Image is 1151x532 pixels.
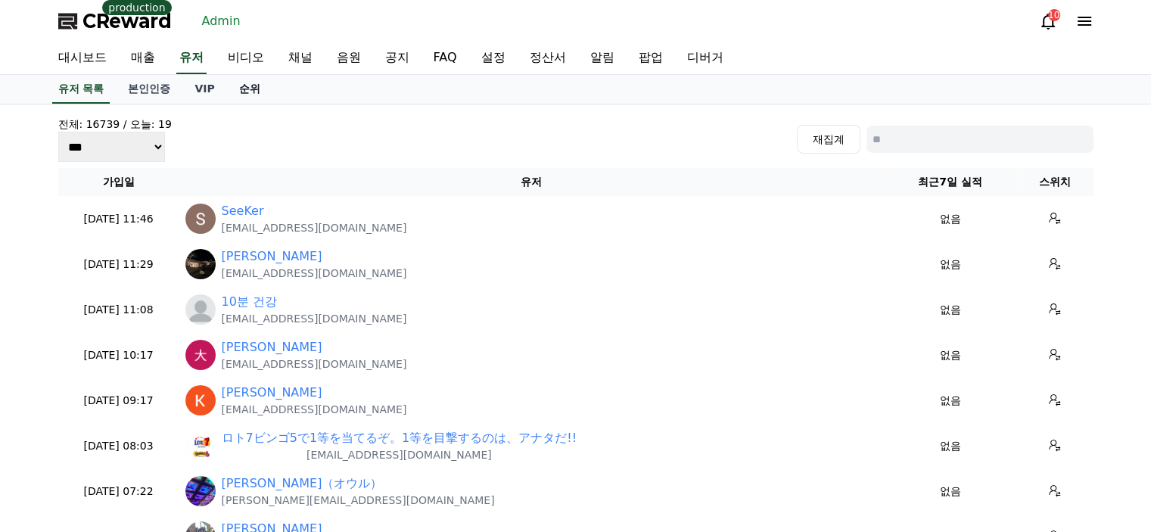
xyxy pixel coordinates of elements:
a: 알림 [578,42,627,74]
img: https://lh3.googleusercontent.com/a/ACg8ocLnjBTk_nxnM5_3Ub7mhoargVCQ97GbfEwMeQYV88d7lNXVj_vT=s96-c [185,476,216,506]
a: 10분 건강 [222,293,277,311]
span: Home [39,447,65,459]
th: 최근7일 실적 [884,168,1017,196]
p: 없음 [890,257,1011,272]
a: [PERSON_NAME] [222,247,322,266]
img: http://k.kakaocdn.net/dn/bHpyCF/btsMzugvurX/cAw9bl3xlkP11zRAosgkB1/img_640x640.jpg [185,249,216,279]
a: [PERSON_NAME]（オウル） [222,474,383,493]
span: Settings [224,447,261,459]
p: [PERSON_NAME][EMAIL_ADDRESS][DOMAIN_NAME] [222,493,495,508]
p: [DATE] 10:17 [64,347,173,363]
a: 본인인증 [116,75,182,104]
a: 10 [1039,12,1057,30]
th: 유저 [179,168,884,196]
a: Messages [100,425,195,462]
p: 없음 [890,347,1011,363]
span: Messages [126,448,170,460]
a: 정산서 [518,42,578,74]
div: 10 [1048,9,1060,21]
img: https://lh3.googleusercontent.com/a/ACg8ocI07rB2Gh-Y_3nTUzKQ-D43efDfzyxPqRP6pnb8qzWf4Be-JQ=s96-c [185,340,216,370]
a: [PERSON_NAME] [222,338,322,356]
p: [DATE] 07:22 [64,484,173,499]
p: 없음 [890,484,1011,499]
p: 없음 [890,393,1011,409]
p: [EMAIL_ADDRESS][DOMAIN_NAME] [222,311,407,326]
a: 팝업 [627,42,675,74]
img: https://lh3.googleusercontent.com/a/ACg8ocKR-yeOuyk87W-YtsIcq0j6jc_87YhuBCOUIqMwuYunbybb5w=s96-c [185,385,216,415]
p: [DATE] 11:08 [64,302,173,318]
a: [PERSON_NAME] [222,384,322,402]
p: 없음 [890,438,1011,454]
a: Home [5,425,100,462]
a: 유저 목록 [52,75,110,104]
a: Settings [195,425,291,462]
p: [EMAIL_ADDRESS][DOMAIN_NAME] [222,402,407,417]
img: https://lh3.googleusercontent.com/a/ACg8ocJFSVtNPuKkxeYTKtU5iD5rqQ6J4IF8jhPe1A8C5yeJMkoDEQ=s96-c [185,204,216,234]
a: FAQ [422,42,469,74]
img: https://lh3.googleusercontent.com/a/ACg8ocLVTMo1DZqMGO0q2ChrJyW_yBS0QsPnzYheO1FLrWeeQeL6_oM=s96-c [185,431,216,461]
a: 순위 [227,75,272,104]
button: 재집계 [797,125,860,154]
a: SeeKer [222,202,264,220]
a: CReward [58,9,172,33]
a: 대시보드 [46,42,119,74]
p: [EMAIL_ADDRESS][DOMAIN_NAME] [222,356,407,372]
a: 음원 [325,42,373,74]
a: 비디오 [216,42,276,74]
p: [EMAIL_ADDRESS][DOMAIN_NAME] [222,447,577,462]
a: ロト7ビンゴ5で1等を当てるぞ。1等を目撃するのは、アナタだ!! [222,429,577,447]
a: Admin [196,9,247,33]
p: [DATE] 09:17 [64,393,173,409]
p: 없음 [890,302,1011,318]
a: 채널 [276,42,325,74]
h4: 전체: 16739 / 오늘: 19 [58,117,172,132]
p: 없음 [890,211,1011,227]
a: VIP [182,75,226,104]
a: 디버거 [675,42,736,74]
th: 가입일 [58,168,179,196]
p: [DATE] 11:46 [64,211,173,227]
a: 매출 [119,42,167,74]
span: CReward [82,9,172,33]
p: [EMAIL_ADDRESS][DOMAIN_NAME] [222,220,407,235]
p: [DATE] 08:03 [64,438,173,454]
img: profile_blank.webp [185,294,216,325]
p: [EMAIL_ADDRESS][DOMAIN_NAME] [222,266,407,281]
a: 공지 [373,42,422,74]
p: [DATE] 11:29 [64,257,173,272]
a: 설정 [469,42,518,74]
th: 스위치 [1016,168,1093,196]
a: 유저 [176,42,207,74]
